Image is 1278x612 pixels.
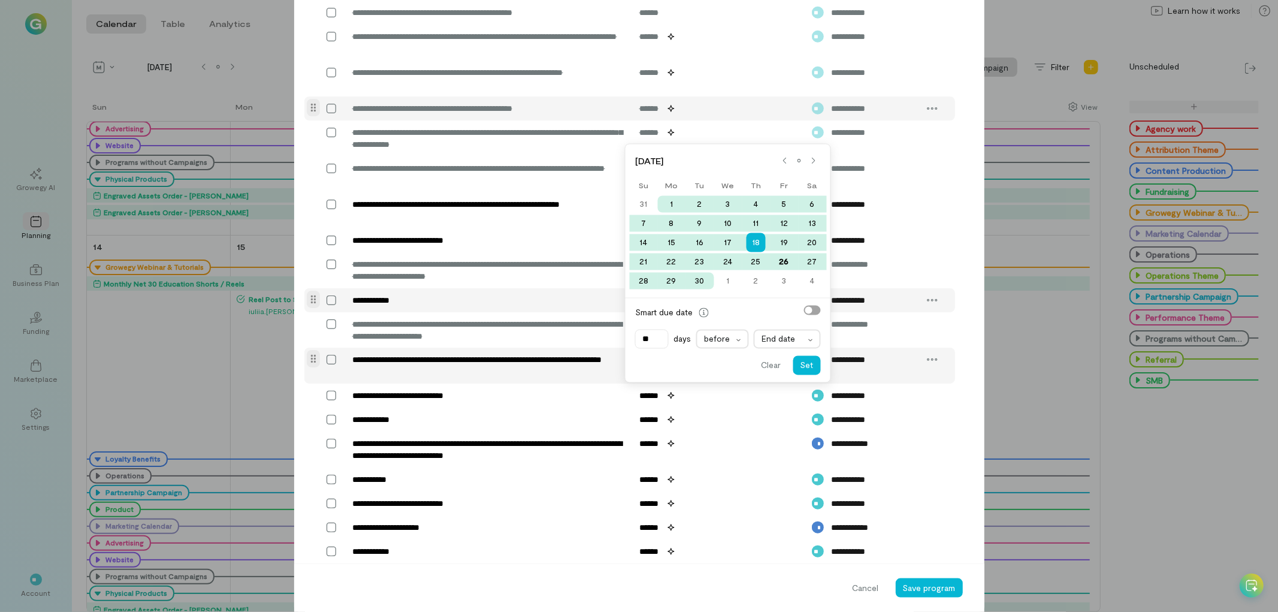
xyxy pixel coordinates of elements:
[798,234,826,251] div: 20
[742,234,770,251] div: Choose Thursday, September 18th, 2025
[714,254,742,270] div: 24
[714,273,742,290] div: Choose Wednesday, October 1st, 2025
[798,196,826,213] div: Choose Saturday, September 6th, 2025
[629,234,657,251] div: Choose Sunday, September 14th, 2025
[673,333,691,345] span: days
[798,196,826,213] div: 6
[657,215,685,232] div: 8
[657,254,685,270] div: Choose Monday, September 22nd, 2025
[657,177,685,194] div: Mo
[629,273,657,290] div: Choose Sunday, September 28th, 2025
[770,196,798,213] div: 5
[742,196,770,213] div: Choose Thursday, September 4th, 2025
[742,273,770,290] div: 2
[798,177,826,194] div: Sa
[714,273,742,290] div: 1
[770,273,798,290] div: 3
[770,196,798,213] div: Choose Friday, September 5th, 2025
[770,215,798,232] div: Choose Friday, September 12th, 2025
[629,195,827,291] div: month 2025-09
[685,254,714,270] div: 23
[742,254,770,270] div: Choose Thursday, September 25th, 2025
[685,177,714,194] div: Tu
[657,254,685,270] div: 22
[685,234,714,251] div: Choose Tuesday, September 16th, 2025
[714,215,742,232] div: Choose Wednesday, September 10th, 2025
[657,273,685,290] div: Choose Monday, September 29th, 2025
[629,215,657,232] div: Choose Sunday, September 7th, 2025
[903,583,956,593] span: Save program
[657,234,685,251] div: Choose Monday, September 15th, 2025
[793,356,821,375] button: Set
[762,360,781,372] span: Clear
[770,234,798,251] div: Choose Friday, September 19th, 2025
[629,177,657,194] div: Su
[629,254,657,270] div: 21
[762,333,805,345] span: End date
[770,254,798,270] div: Choose Friday, September 26th, 2025
[629,196,657,213] div: 31
[798,215,826,232] div: Choose Saturday, September 13th, 2025
[896,578,963,598] button: Save program
[747,233,766,252] div: 18
[742,215,770,232] div: 11
[770,234,798,251] div: 19
[657,196,685,213] div: 1
[694,303,714,322] button: Smart due date
[685,273,714,290] div: 30
[714,254,742,270] div: Choose Wednesday, September 24th, 2025
[798,273,826,290] div: Choose Saturday, October 4th, 2025
[714,196,742,213] div: Choose Wednesday, September 3rd, 2025
[685,215,714,232] div: Choose Tuesday, September 9th, 2025
[742,196,770,213] div: 4
[798,234,826,251] div: Choose Saturday, September 20th, 2025
[629,196,657,213] div: Choose Sunday, August 31st, 2025
[629,234,657,251] div: 14
[714,177,742,194] div: We
[685,215,714,232] div: 9
[770,273,798,290] div: Choose Friday, October 3rd, 2025
[770,254,798,270] div: 26
[798,254,826,270] div: 27
[714,215,742,232] div: 10
[770,177,798,194] div: Fr
[685,234,714,251] div: 16
[657,273,685,290] div: 29
[742,254,770,270] div: 25
[629,254,657,270] div: Choose Sunday, September 21st, 2025
[685,196,714,213] div: Choose Tuesday, September 2nd, 2025
[714,234,742,251] div: Choose Wednesday, September 17th, 2025
[742,215,770,232] div: Choose Thursday, September 11th, 2025
[629,273,657,290] div: 28
[629,215,657,232] div: 7
[657,215,685,232] div: Choose Monday, September 8th, 2025
[798,215,826,232] div: 13
[685,196,714,213] div: 2
[742,177,770,194] div: Th
[685,254,714,270] div: Choose Tuesday, September 23rd, 2025
[798,273,826,290] div: 4
[657,196,685,213] div: Choose Monday, September 1st, 2025
[853,582,879,594] span: Cancel
[798,254,826,270] div: Choose Saturday, September 27th, 2025
[714,234,742,251] div: 17
[770,215,798,232] div: 12
[685,273,714,290] div: Choose Tuesday, September 30th, 2025
[705,333,733,345] span: before
[742,273,770,290] div: Choose Thursday, October 2nd, 2025
[714,196,742,213] div: 3
[657,234,685,251] div: 15
[635,155,778,167] span: [DATE]
[635,307,693,319] div: Smart due date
